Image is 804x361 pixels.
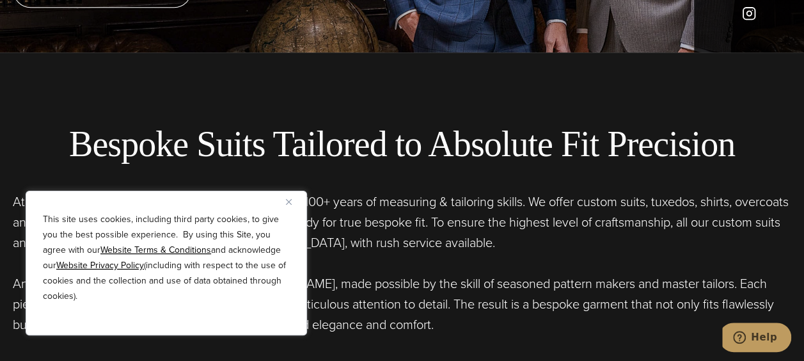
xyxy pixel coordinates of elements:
iframe: Opens a widget where you can chat to one of our agents [722,323,791,355]
a: Website Terms & Conditions [100,243,211,257]
img: Close [286,199,292,205]
p: At [PERSON_NAME] Custom, our expertise lies in our 100+ years of measuring & tailoring skills. We... [13,191,791,253]
h2: Bespoke Suits Tailored to Absolute Fit Precision [13,123,791,166]
p: This site uses cookies, including third party cookies, to give you the best possible experience. ... [43,212,290,304]
a: Website Privacy Policy [56,259,144,272]
button: Close [286,194,301,209]
p: An impeccable fit is the hallmark of every [PERSON_NAME], made possible by the skill of seasoned ... [13,273,791,335]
